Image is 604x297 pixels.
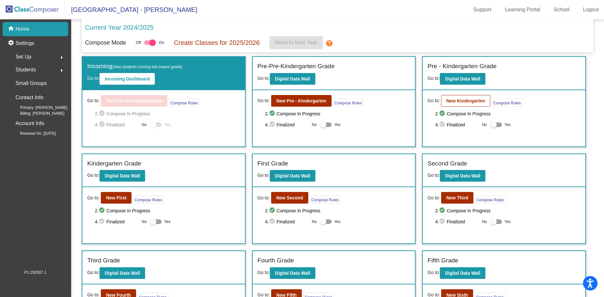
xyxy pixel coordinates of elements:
[258,62,335,71] label: Pre-Pre-Kindergarten Grade
[95,121,139,129] span: 4. Finalized
[112,65,182,69] span: (New students moving into lowest grade)
[276,98,326,103] b: New Pre - Kindergarten
[16,119,44,128] p: Account Info
[270,73,315,85] button: Digital Data Wall
[99,218,106,226] mat-icon: check_circle
[258,76,270,81] span: Go to:
[87,76,100,81] span: Go to:
[100,73,155,85] button: Incoming Dashboard
[87,256,120,265] label: Third Grade
[312,122,317,128] span: No
[504,121,511,129] span: Yes
[265,207,410,215] span: 2. Compose In Progress
[265,218,309,226] span: 4. Finalized
[468,5,497,15] a: Support
[435,110,580,118] span: 2. Compose In Progress
[58,67,66,74] mat-icon: arrow_right
[428,62,496,71] label: Pre - Kindergarten Grade
[164,218,171,226] span: Yes
[10,105,68,111] span: Primary: [PERSON_NAME]
[428,76,440,81] span: Go to:
[8,25,16,33] mat-icon: home
[87,195,100,201] span: Go to:
[439,218,447,226] mat-icon: check_circle
[58,54,66,61] mat-icon: arrow_right
[258,270,270,275] span: Go to:
[271,95,332,107] button: New Pre - Kindergarten
[16,25,29,33] p: Home
[164,121,171,129] span: Yes
[87,97,100,104] span: Go to:
[441,192,473,204] button: New Third
[269,121,277,129] mat-icon: check_circle
[136,40,141,46] span: Off
[312,219,317,225] span: No
[275,173,310,178] b: Digital Data Wall
[85,38,126,47] p: Compose Mode
[95,218,139,226] span: 4. Finalized
[101,95,167,107] button: New Pre-Pre-Kindergarten
[325,39,333,47] mat-icon: help
[275,270,310,276] b: Digital Data Wall
[16,65,36,74] span: Students
[439,121,447,129] mat-icon: check_circle
[445,270,480,276] b: Digital Data Wall
[142,122,146,128] span: No
[482,219,487,225] span: No
[428,256,458,265] label: Fifth Grade
[159,40,164,46] span: On
[269,207,277,215] mat-icon: check_circle
[142,219,146,225] span: No
[133,196,164,204] button: Compose Rules
[269,110,277,118] mat-icon: check_circle
[475,196,505,204] button: Compose Rules
[99,121,106,129] mat-icon: check_circle
[16,39,34,47] p: Settings
[65,5,197,15] span: [GEOGRAPHIC_DATA] - [PERSON_NAME]
[333,99,364,107] button: Compose Rules
[270,36,323,49] button: Move to Next Year
[100,170,145,182] button: Digital Data Wall
[310,196,340,204] button: Compose Rules
[428,97,440,104] span: Go to:
[440,267,485,279] button: Digital Data Wall
[276,195,303,200] b: New Second
[87,159,141,168] label: Kindergarten Grade
[270,267,315,279] button: Digital Data Wall
[265,121,309,129] span: 4. Finalized
[334,121,341,129] span: Yes
[95,207,240,215] span: 2. Compose In Progress
[258,195,270,201] span: Go to:
[16,52,31,61] span: Set Up
[275,40,317,45] span: Move to Next Year
[435,207,580,215] span: 2. Compose In Progress
[269,218,277,226] mat-icon: check_circle
[435,121,479,129] span: 4. Finalized
[106,98,162,103] b: New Pre-Pre-Kindergarten
[8,39,16,47] mat-icon: settings
[275,76,310,81] b: Digital Data Wall
[548,5,575,15] a: School
[435,218,479,226] span: 4. Finalized
[105,76,150,81] b: Incoming Dashboard
[105,173,140,178] b: Digital Data Wall
[428,159,467,168] label: Second Grade
[440,73,485,85] button: Digital Data Wall
[334,218,341,226] span: Yes
[446,195,468,200] b: New Third
[271,192,308,204] button: New Second
[10,131,56,136] span: Renewal On: [DATE]
[169,99,199,107] button: Compose Rules
[174,38,260,48] p: Create Classes for 2025/2026
[482,122,487,128] span: No
[270,170,315,182] button: Digital Data Wall
[428,173,440,178] span: Go to:
[504,218,511,226] span: Yes
[95,110,240,118] span: 2. Compose In Progress
[445,76,480,81] b: Digital Data Wall
[100,267,145,279] button: Digital Data Wall
[440,170,485,182] button: Digital Data Wall
[258,256,294,265] label: Fourth Grade
[85,23,154,32] p: Current Year 2024/2025
[258,159,288,168] label: First Grade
